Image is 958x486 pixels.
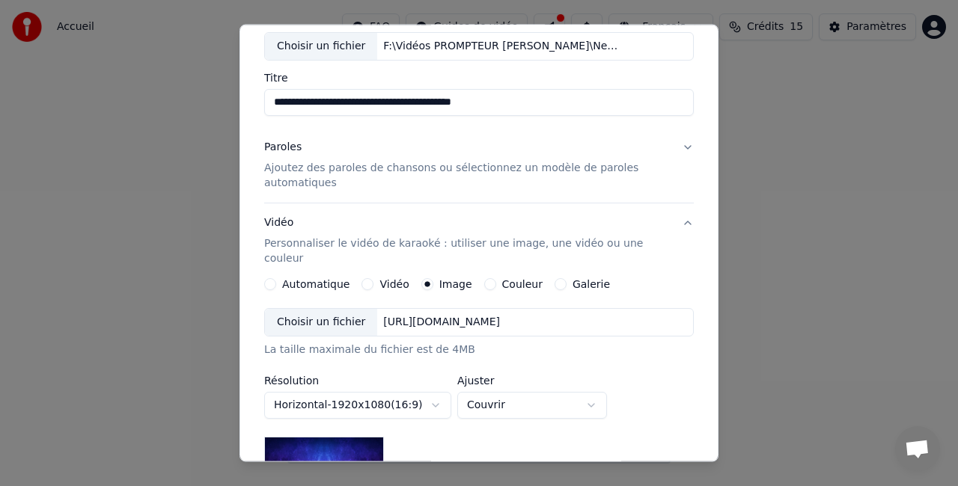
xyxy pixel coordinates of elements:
div: Vidéo [264,215,670,266]
label: Résolution [264,375,451,386]
label: Titre [264,73,694,83]
div: La taille maximale du fichier est de 4MB [264,342,694,357]
p: Ajoutez des paroles de chansons ou sélectionnez un modèle de paroles automatiques [264,161,670,191]
label: Vidéo [379,279,409,289]
label: Ajuster [457,375,607,386]
button: ParolesAjoutez des paroles de chansons ou sélectionnez un modèle de paroles automatiques [264,128,694,203]
div: F:\Vidéos PROMPTEUR [PERSON_NAME]\New songs\NEW ENGLISH ALBUM\ALBUM 1 THE BEAUTIFUL SOUL YOU'VE C... [377,40,632,55]
button: VidéoPersonnaliser le vidéo de karaoké : utiliser une image, une vidéo ou une couleur [264,203,694,278]
p: Personnaliser le vidéo de karaoké : utiliser une image, une vidéo ou une couleur [264,236,670,266]
label: Image [439,279,472,289]
label: Couleur [502,279,543,289]
div: Choisir un fichier [265,309,377,336]
label: Automatique [282,279,350,289]
div: Paroles [264,140,302,155]
label: Galerie [573,279,610,289]
div: Choisir un fichier [265,34,377,61]
div: [URL][DOMAIN_NAME] [377,315,506,330]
